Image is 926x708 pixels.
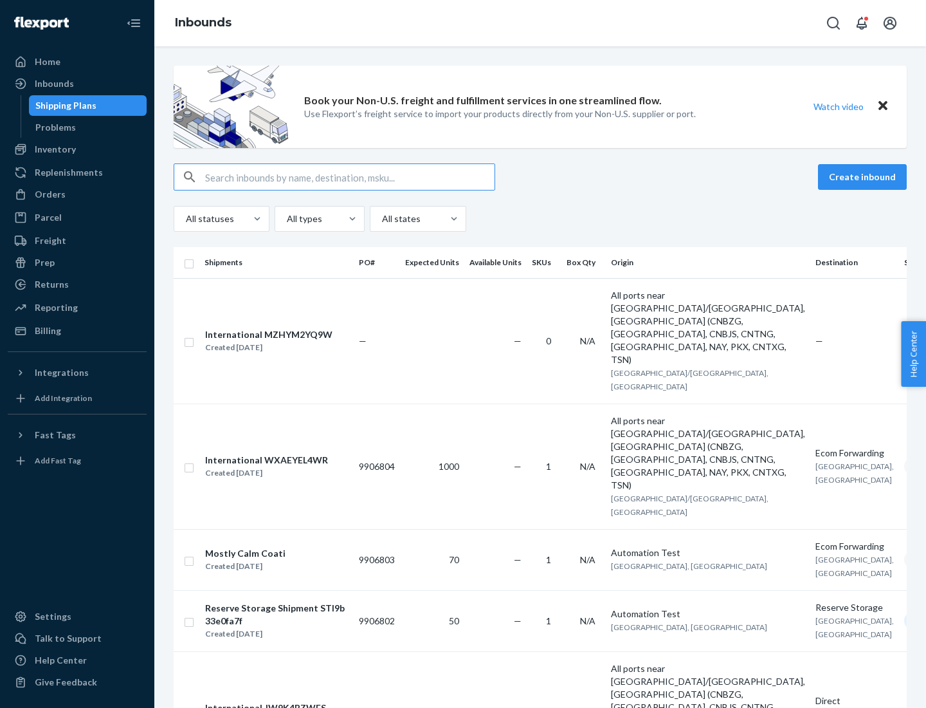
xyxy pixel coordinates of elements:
[606,247,810,278] th: Origin
[8,184,147,205] a: Orders
[611,608,805,620] div: Automation Test
[580,461,595,472] span: N/A
[514,554,522,565] span: —
[205,467,328,480] div: Created [DATE]
[580,554,595,565] span: N/A
[205,454,328,467] div: International WXAEYEL4WR
[611,289,805,366] div: All ports near [GEOGRAPHIC_DATA]/[GEOGRAPHIC_DATA], [GEOGRAPHIC_DATA] (CNBZG, [GEOGRAPHIC_DATA], ...
[35,610,71,623] div: Settings
[611,546,805,559] div: Automation Test
[611,622,767,632] span: [GEOGRAPHIC_DATA], [GEOGRAPHIC_DATA]
[580,335,595,346] span: N/A
[901,321,926,387] button: Help Center
[35,301,78,314] div: Reporting
[35,654,87,667] div: Help Center
[175,15,232,30] a: Inbounds
[546,615,551,626] span: 1
[354,404,400,529] td: 9906804
[821,10,846,36] button: Open Search Box
[815,335,823,346] span: —
[205,547,286,560] div: Mostly Calm Coati
[35,234,66,247] div: Freight
[35,676,97,689] div: Give Feedback
[35,366,89,379] div: Integrations
[35,256,55,269] div: Prep
[121,10,147,36] button: Close Navigation
[546,554,551,565] span: 1
[354,529,400,590] td: 9906803
[818,164,907,190] button: Create inbound
[514,461,522,472] span: —
[205,164,495,190] input: Search inbounds by name, destination, msku...
[286,212,287,225] input: All types
[815,555,894,578] span: [GEOGRAPHIC_DATA], [GEOGRAPHIC_DATA]
[875,97,891,116] button: Close
[449,615,459,626] span: 50
[165,5,242,42] ol: breadcrumbs
[561,247,606,278] th: Box Qty
[8,73,147,94] a: Inbounds
[35,55,60,68] div: Home
[527,247,561,278] th: SKUs
[359,335,367,346] span: —
[810,247,899,278] th: Destination
[611,368,768,391] span: [GEOGRAPHIC_DATA]/[GEOGRAPHIC_DATA], [GEOGRAPHIC_DATA]
[35,429,76,442] div: Fast Tags
[8,252,147,273] a: Prep
[35,324,61,337] div: Billing
[304,93,662,108] p: Book your Non-U.S. freight and fulfillment services in one streamlined flow.
[205,328,332,341] div: International MZHYM2YQ9W
[304,107,696,120] p: Use Flexport’s freight service to import your products directly from your Non-U.S. supplier or port.
[8,628,147,649] a: Talk to Support
[815,461,894,485] span: [GEOGRAPHIC_DATA], [GEOGRAPHIC_DATA]
[805,97,872,116] button: Watch video
[580,615,595,626] span: N/A
[35,455,81,466] div: Add Fast Tag
[8,230,147,251] a: Freight
[877,10,903,36] button: Open account menu
[546,461,551,472] span: 1
[8,388,147,409] a: Add Integration
[464,247,527,278] th: Available Units
[815,540,894,553] div: Ecom Forwarding
[35,278,69,291] div: Returns
[8,274,147,295] a: Returns
[35,77,74,90] div: Inbounds
[849,10,875,36] button: Open notifications
[611,494,768,517] span: [GEOGRAPHIC_DATA]/[GEOGRAPHIC_DATA], [GEOGRAPHIC_DATA]
[35,393,92,404] div: Add Integration
[185,212,186,225] input: All statuses
[35,632,102,645] div: Talk to Support
[35,99,96,112] div: Shipping Plans
[35,121,76,134] div: Problems
[815,616,894,639] span: [GEOGRAPHIC_DATA], [GEOGRAPHIC_DATA]
[815,447,894,460] div: Ecom Forwarding
[205,341,332,354] div: Created [DATE]
[35,143,76,156] div: Inventory
[35,211,62,224] div: Parcel
[8,207,147,228] a: Parcel
[439,461,459,472] span: 1000
[449,554,459,565] span: 70
[8,297,147,318] a: Reporting
[815,694,894,707] div: Direct
[8,672,147,693] button: Give Feedback
[514,335,522,346] span: —
[8,650,147,671] a: Help Center
[8,139,147,160] a: Inventory
[205,560,286,573] div: Created [DATE]
[29,117,147,138] a: Problems
[8,425,147,445] button: Fast Tags
[8,451,147,471] a: Add Fast Tag
[8,321,147,341] a: Billing
[8,606,147,627] a: Settings
[35,188,66,201] div: Orders
[400,247,464,278] th: Expected Units
[8,51,147,72] a: Home
[205,628,348,640] div: Created [DATE]
[14,17,69,30] img: Flexport logo
[381,212,382,225] input: All states
[35,166,103,179] div: Replenishments
[514,615,522,626] span: —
